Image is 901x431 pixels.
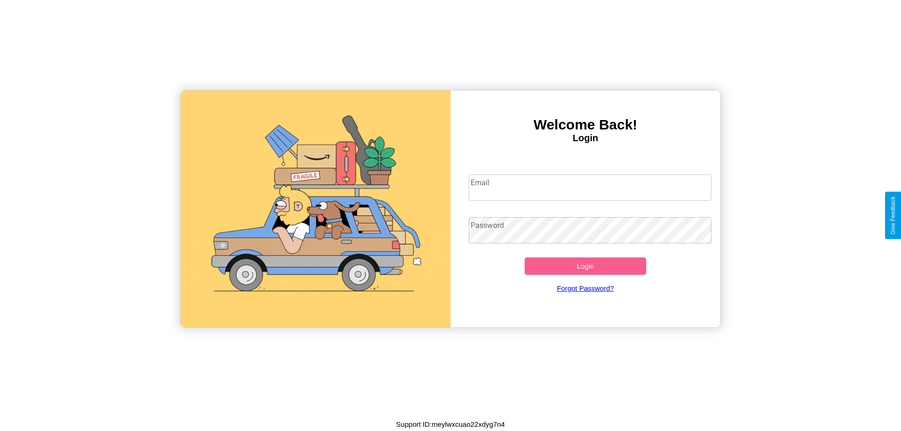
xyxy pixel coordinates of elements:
[525,257,646,275] button: Login
[181,91,450,327] img: gif
[890,197,896,234] div: Give Feedback
[396,418,505,431] p: Support ID: meylwxcuao22xdyg7n4
[450,133,720,144] h4: Login
[464,275,707,302] a: Forgot Password?
[450,117,720,133] h3: Welcome Back!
